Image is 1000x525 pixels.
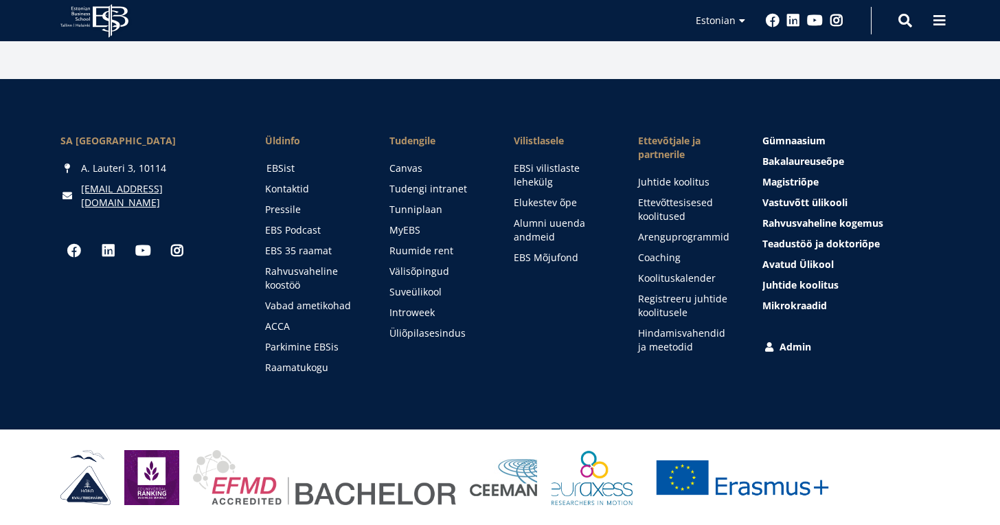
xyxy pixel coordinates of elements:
[124,450,179,505] img: Eduniversal
[762,278,839,291] span: Juhtide koolitus
[389,244,486,258] a: Ruumide rent
[514,251,611,265] a: EBS Mõjufond
[638,230,735,244] a: Arenguprogrammid
[389,161,486,175] a: Canvas
[762,216,940,230] a: Rahvusvaheline kogemus
[766,14,780,27] a: Facebook
[552,450,633,505] img: EURAXESS
[762,155,940,168] a: Bakalaureuseõpe
[265,182,362,196] a: Kontaktid
[60,450,111,505] img: HAKA
[265,223,362,237] a: EBS Podcast
[60,161,238,175] div: A. Lauteri 3, 10114
[762,134,940,148] a: Gümnaasium
[638,134,735,161] span: Ettevõtjale ja partnerile
[514,134,611,148] span: Vilistlasele
[762,299,827,312] span: Mikrokraadid
[389,182,486,196] a: Tudengi intranet
[265,244,362,258] a: EBS 35 raamat
[265,340,362,354] a: Parkimine EBSis
[807,14,823,27] a: Youtube
[786,14,800,27] a: Linkedin
[265,299,362,313] a: Vabad ametikohad
[514,216,611,244] a: Alumni uuenda andmeid
[389,223,486,237] a: MyEBS
[60,134,238,148] div: SA [GEOGRAPHIC_DATA]
[638,196,735,223] a: Ettevõttesisesed koolitused
[389,306,486,320] a: Introweek
[638,175,735,189] a: Juhtide koolitus
[266,161,363,175] a: EBSist
[762,175,819,188] span: Magistriõpe
[762,196,848,209] span: Vastuvõtt ülikooli
[81,182,238,210] a: [EMAIL_ADDRESS][DOMAIN_NAME]
[762,196,940,210] a: Vastuvõtt ülikooli
[638,292,735,320] a: Registreeru juhtide koolitusele
[389,285,486,299] a: Suveülikool
[193,450,456,505] img: EFMD
[389,203,486,216] a: Tunniplaan
[265,320,362,333] a: ACCA
[762,278,940,292] a: Juhtide koolitus
[762,175,940,189] a: Magistriõpe
[129,237,157,265] a: Youtube
[163,237,191,265] a: Instagram
[265,361,362,375] a: Raamatukogu
[638,251,735,265] a: Coaching
[514,161,611,189] a: EBSi vilistlaste lehekülg
[762,216,883,230] span: Rahvusvaheline kogemus
[389,265,486,278] a: Välisõpingud
[762,155,844,168] span: Bakalaureuseõpe
[646,450,839,505] img: Erasmus+
[389,134,486,148] a: Tudengile
[265,134,362,148] span: Üldinfo
[762,237,880,250] span: Teadustöö ja doktoriõpe
[95,237,122,265] a: Linkedin
[762,134,826,147] span: Gümnaasium
[830,14,843,27] a: Instagram
[646,450,839,505] a: Erasmus +
[638,326,735,354] a: Hindamisvahendid ja meetodid
[762,258,834,271] span: Avatud Ülikool
[762,258,940,271] a: Avatud Ülikool
[514,196,611,210] a: Elukestev õpe
[762,237,940,251] a: Teadustöö ja doktoriõpe
[762,340,940,354] a: Admin
[265,265,362,292] a: Rahvusvaheline koostöö
[638,271,735,285] a: Koolituskalender
[60,237,88,265] a: Facebook
[265,203,362,216] a: Pressile
[470,459,538,497] img: Ceeman
[389,326,486,340] a: Üliõpilasesindus
[762,299,940,313] a: Mikrokraadid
